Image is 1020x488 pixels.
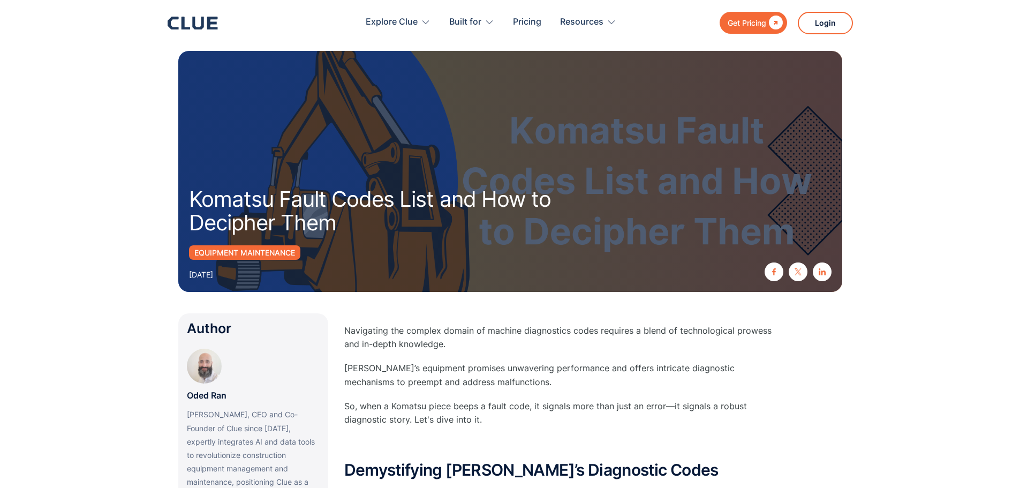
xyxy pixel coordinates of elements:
[189,268,213,281] div: [DATE]
[189,245,300,260] a: Equipment Maintenance
[344,437,773,451] p: ‍
[766,16,783,29] div: 
[560,5,603,39] div: Resources
[344,461,773,479] h2: Demystifying [PERSON_NAME]’s Diagnostic Codes
[513,5,541,39] a: Pricing
[187,349,222,384] img: Oded Ran
[728,16,766,29] div: Get Pricing
[344,400,773,426] p: So, when a Komatsu piece beeps a fault code, it signals more than just an error—it signals a robu...
[798,12,853,34] a: Login
[366,5,418,39] div: Explore Clue
[344,362,773,388] p: [PERSON_NAME]’s equipment promises unwavering performance and offers intricate diagnostic mechani...
[449,5,481,39] div: Built for
[449,5,494,39] div: Built for
[187,389,226,402] p: Oded Ran
[819,268,826,275] img: linkedin icon
[770,268,777,275] img: facebook icon
[344,324,773,351] p: Navigating the complex domain of machine diagnostics codes requires a blend of technological prow...
[189,187,639,235] h1: Komatsu Fault Codes List and How to Decipher Them
[366,5,430,39] div: Explore Clue
[795,268,802,275] img: twitter X icon
[720,12,787,34] a: Get Pricing
[187,322,320,335] div: Author
[560,5,616,39] div: Resources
